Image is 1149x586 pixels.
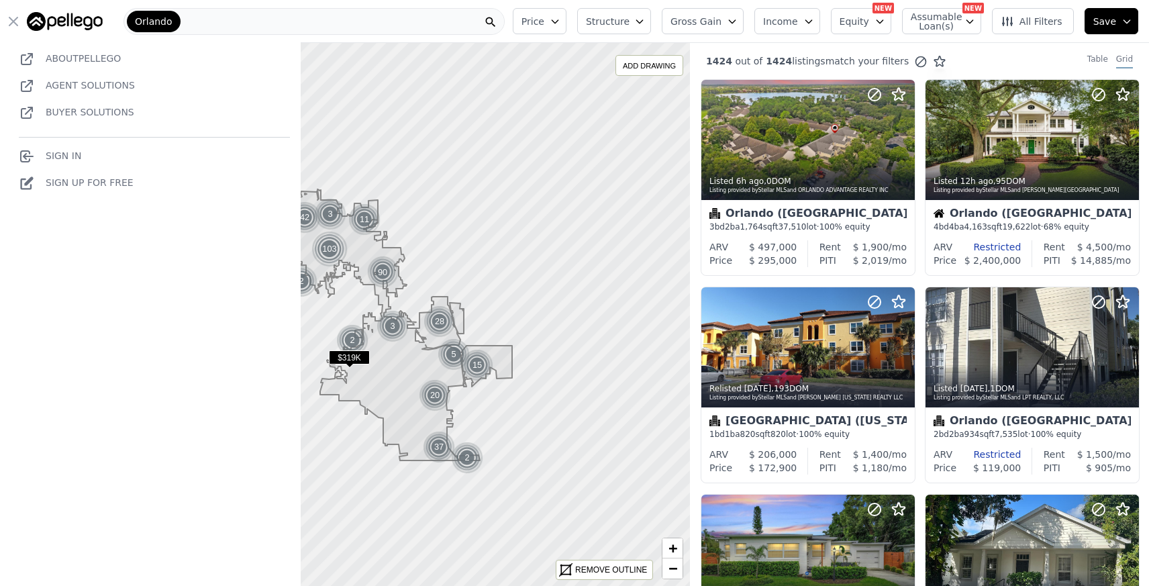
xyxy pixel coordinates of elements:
[575,564,647,576] div: REMOVE OUTLINE
[1085,8,1138,34] button: Save
[285,265,317,297] div: 2
[314,198,347,230] img: g1.png
[819,448,841,461] div: Rent
[377,310,409,342] img: g1.png
[329,350,370,364] span: $319K
[438,338,470,371] img: g1.png
[662,538,683,558] a: Zoom in
[662,558,683,579] a: Zoom out
[616,56,683,75] div: ADD DRAWING
[377,310,409,342] div: 3
[135,15,172,28] span: Orlando
[27,12,103,31] img: Pellego
[1086,462,1113,473] span: $ 905
[1077,449,1113,460] span: $ 1,500
[670,15,721,28] span: Gross Gain
[451,442,484,474] img: g1.png
[366,255,401,289] img: g2.png
[1093,15,1116,28] span: Save
[1044,254,1060,267] div: PITI
[701,79,914,276] a: Listed 6h ago,0DOMListing provided byStellar MLSand ORLANDO ADVANTAGE REALTY INCCondominiumOrland...
[952,448,1021,461] div: Restricted
[709,187,908,195] div: Listing provided by Stellar MLS and ORLANDO ADVANTAGE REALTY INC
[934,461,956,475] div: Price
[911,12,954,31] span: Assumable Loan(s)
[740,222,763,232] span: 1,764
[934,222,1131,232] div: 4 bd 4 ba sqft lot · 68% equity
[461,349,493,381] div: 15
[853,449,889,460] span: $ 1,400
[962,3,984,13] div: NEW
[934,208,1131,222] div: Orlando ([GEOGRAPHIC_DATA][PERSON_NAME][GEOGRAPHIC_DATA])
[438,338,470,371] div: 5
[329,350,370,370] div: $319K
[740,430,756,439] span: 820
[853,242,889,252] span: $ 1,900
[836,254,907,267] div: /mo
[826,54,909,68] span: match your filters
[819,254,836,267] div: PITI
[336,324,369,356] img: g1.png
[423,305,456,338] img: g1.png
[709,208,907,222] div: Orlando ([GEOGRAPHIC_DATA])
[960,177,993,186] time: 2025-09-14 18:05
[925,287,1138,483] a: Listed [DATE],1DOMListing provided byStellar MLSand LPT REALTY, LLCCondominiumOrlando ([GEOGRAPHI...
[973,462,1021,473] span: $ 119,000
[709,383,908,394] div: Relisted , 193 DOM
[902,8,981,34] button: Assumable Loan(s)
[289,201,321,234] div: 42
[1001,15,1062,28] span: All Filters
[934,394,1132,402] div: Listing provided by Stellar MLS and LPT REALTY, LLC
[709,222,907,232] div: 3 bd 2 ba sqft lot · 100% equity
[423,431,456,463] img: g1.png
[763,15,798,28] span: Income
[311,231,348,267] div: 103
[819,461,836,475] div: PITI
[992,8,1074,34] button: All Filters
[709,429,907,440] div: 1 bd 1 ba sqft lot · 100% equity
[709,461,732,475] div: Price
[311,231,348,267] img: g3.png
[19,107,134,117] a: Buyer Solutions
[934,176,1132,187] div: Listed , 95 DOM
[934,208,944,219] img: House
[836,461,907,475] div: /mo
[934,416,944,426] img: Condominium
[778,222,806,232] span: 37,510
[1060,461,1131,475] div: /mo
[934,416,1131,429] div: Orlando ([GEOGRAPHIC_DATA])
[709,176,908,187] div: Listed , 0 DOM
[709,448,728,461] div: ARV
[995,430,1017,439] span: 7,535
[706,56,732,66] span: 1424
[749,449,797,460] span: $ 206,000
[964,255,1021,266] span: $ 2,400,000
[925,79,1138,276] a: Listed 12h ago,95DOMListing provided byStellar MLSand [PERSON_NAME][GEOGRAPHIC_DATA]HouseOrlando ...
[841,240,907,254] div: /mo
[690,54,946,68] div: out of listings
[1002,222,1030,232] span: 19,622
[872,3,894,13] div: NEW
[709,254,732,267] div: Price
[46,80,135,91] a: Agent Solutions
[934,254,956,267] div: Price
[770,430,786,439] span: 820
[1065,448,1131,461] div: /mo
[1116,54,1133,68] div: Grid
[934,383,1132,394] div: Listed , 1 DOM
[840,15,869,28] span: Equity
[513,8,566,34] button: Price
[423,431,455,463] div: 37
[19,150,81,161] a: Sign In
[934,429,1131,440] div: 2 bd 2 ba sqft lot · 100% equity
[853,255,889,266] span: $ 2,019
[348,203,381,236] img: g1.png
[701,287,914,483] a: Relisted [DATE],193DOMListing provided byStellar MLSand [PERSON_NAME] [US_STATE] REALTY LLCCondom...
[934,187,1132,195] div: Listing provided by Stellar MLS and [PERSON_NAME][GEOGRAPHIC_DATA]
[1060,254,1131,267] div: /mo
[819,240,841,254] div: Rent
[709,416,907,429] div: [GEOGRAPHIC_DATA] ([US_STATE][GEOGRAPHIC_DATA])
[451,442,483,474] div: 2
[749,242,797,252] span: $ 497,000
[841,448,907,461] div: /mo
